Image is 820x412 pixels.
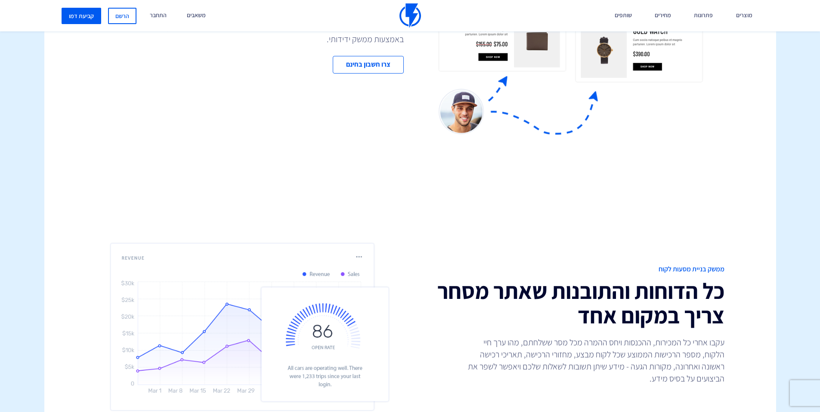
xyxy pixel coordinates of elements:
a: קביעת דמו [62,8,101,24]
h2: כל הדוחות והתובנות שאתר מסחר צריך במקום אחד [417,279,724,328]
a: צרו חשבון בחינם [333,56,404,74]
p: עקבו אחרי כל המכירות, ההכנסות ויחס ההמרה מכל מסר ששלחתם, מהו ערך חיי הלקוח, מספר הרכישות הממוצע ש... [466,336,724,384]
span: ממשק בניית מסעות לקוח [417,264,724,274]
a: הרשם [108,8,136,24]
